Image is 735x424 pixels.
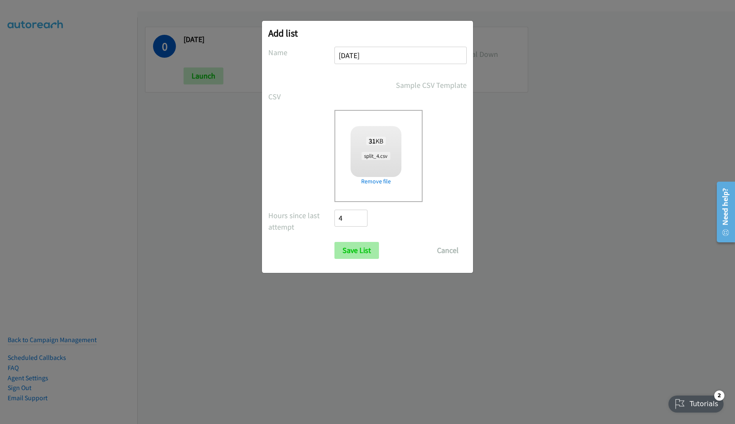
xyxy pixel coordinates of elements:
[268,27,467,39] h2: Add list
[362,152,390,160] span: split_4.csv
[268,47,334,58] label: Name
[366,137,386,145] span: KB
[710,178,735,246] iframe: Resource Center
[351,177,401,186] a: Remove file
[429,242,467,259] button: Cancel
[334,242,379,259] input: Save List
[663,387,729,418] iframe: Checklist
[396,79,467,91] a: Sample CSV Template
[268,91,334,102] label: CSV
[369,137,376,145] strong: 31
[268,210,334,233] label: Hours since last attempt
